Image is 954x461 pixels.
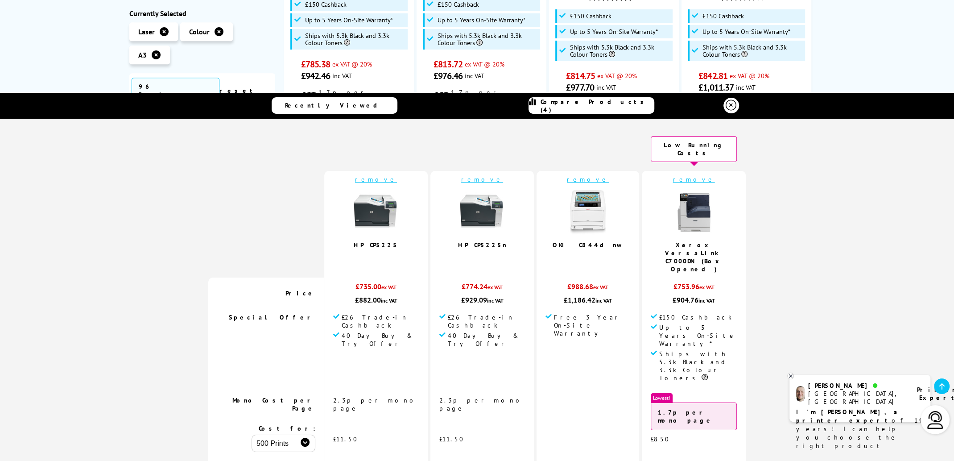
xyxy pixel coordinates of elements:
[541,98,654,114] span: Compare Products (4)
[355,175,397,183] a: remove
[651,136,737,162] div: Low Running Costs
[595,297,612,304] span: inc VAT
[702,28,790,35] span: Up to 5 Years On-Site Warranty*
[566,82,594,93] span: £977.70
[566,190,610,235] img: OKI-C844-FrontFacing-Small.jpg
[553,241,623,249] a: OKI C844dnw
[698,70,727,82] span: £842.81
[434,58,463,70] span: £813.72
[672,190,716,235] img: Xerox-C7000-Front-Main-Small.jpg
[438,32,538,46] span: Ships with 5.3k Black and 3.3k Colour Toners
[305,1,347,8] span: £150 Cashback
[596,83,616,91] span: inc VAT
[702,44,803,58] span: Ships with 5.3k Black and 3.3k Colour Toners
[580,253,591,264] span: 3.4
[808,390,906,406] div: [GEOGRAPHIC_DATA], [GEOGRAPHIC_DATA]
[554,313,630,337] span: Free 3 Year On-Site Warranty
[342,313,419,329] span: £26 Trade-in Cashback
[545,295,630,304] div: £1,186.42
[189,27,210,36] span: Colour
[342,332,419,348] span: 40 Day Buy & Try Offer
[659,324,737,348] span: Up to 5 Years On-Site Warranty*
[736,83,756,91] span: inc VAT
[301,58,330,70] span: £785.38
[219,87,261,104] a: reset filters
[434,88,529,104] li: 1.7p per mono page
[333,282,419,295] div: £735.00
[651,282,737,295] div: £753.96
[673,175,715,183] a: remove
[659,313,732,321] span: £150 Cashback
[439,295,525,304] div: £929.09
[285,289,315,297] span: Price
[570,28,658,35] span: Up to 5 Years On-Site Warranty*
[808,382,906,390] div: [PERSON_NAME]
[305,32,406,46] span: Ships with 5.3k Black and 3.3k Colour Toners
[570,12,611,20] span: £150 Cashback
[132,78,220,112] span: 96 Products Found
[591,253,600,264] span: / 5
[439,396,524,412] span: 2.3p per mono page
[651,435,669,443] span: £8.50
[332,71,352,80] span: inc VAT
[439,282,525,295] div: £774.24
[272,97,397,114] a: Recently Viewed
[699,284,714,291] span: ex VAT
[368,253,379,264] span: 3.8
[438,1,479,8] span: £150 Cashback
[381,297,397,304] span: inc VAT
[702,12,744,20] span: £150 Cashback
[730,71,769,80] span: ex VAT @ 20%
[796,408,900,424] b: I'm [PERSON_NAME], a printer expert
[379,253,388,264] span: / 5
[232,396,315,412] span: Mono Cost per Page
[570,44,671,58] span: Ships with 5.3k Black and 3.3k Colour Toners
[381,284,396,291] span: ex VAT
[354,190,398,235] img: HP-CP5225-Front2-Small.jpg
[333,435,358,443] span: £11.50
[333,295,419,304] div: £882.00
[448,313,525,329] span: £26 Trade-in Cashback
[354,241,398,249] a: HP CP5225
[659,350,737,382] span: Ships with 5.3k Black and 3.3k Colour Toners
[698,82,734,93] span: £1,011.37
[796,408,924,450] p: of 14 years! I can help you choose the right product
[461,175,503,183] a: remove
[259,424,315,432] span: Cost for:
[229,313,315,321] span: Special Offer
[129,9,276,18] div: Currently Selected
[465,71,484,80] span: inc VAT
[448,332,525,348] span: 40 Day Buy & Try Offer
[926,411,944,429] img: user-headset-light.svg
[651,393,673,403] span: Lowest!
[529,97,654,114] a: Compare Products (4)
[651,295,737,304] div: £904.76
[593,284,608,291] span: ex VAT
[138,27,155,36] span: Laser
[597,71,637,80] span: ex VAT @ 20%
[332,60,372,68] span: ex VAT @ 20%
[301,70,330,82] span: £942.46
[487,297,504,304] span: inc VAT
[698,297,715,304] span: inc VAT
[567,175,609,183] a: remove
[438,17,525,24] span: Up to 5 Years On-Site Warranty*
[545,282,630,295] div: £988.68
[487,284,503,291] span: ex VAT
[665,241,723,273] a: Xerox VersaLink C7000DN (Box Opened)
[458,241,507,249] a: HP CP5225n
[439,435,464,443] span: £11.50
[301,88,397,104] li: 1.7p per mono page
[566,70,595,82] span: £814.75
[305,17,393,24] span: Up to 5 Years On-Site Warranty*
[333,396,418,412] span: 2.3p per mono page
[465,60,504,68] span: ex VAT @ 20%
[285,101,386,109] span: Recently Viewed
[658,408,714,424] strong: 1.7p per mono page
[796,386,805,402] img: ashley-livechat.png
[460,190,504,235] img: HP-CP5225-Front2-Small.jpg
[138,50,147,59] span: A3
[434,70,463,82] span: £976.46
